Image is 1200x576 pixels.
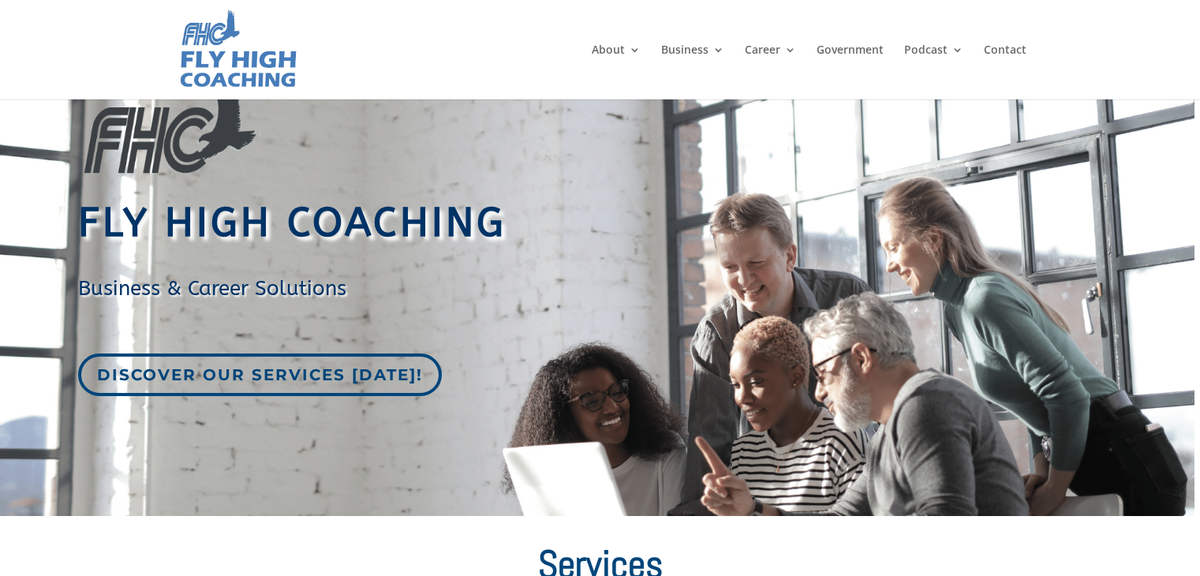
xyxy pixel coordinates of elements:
a: Discover our services [DATE]! [78,353,442,396]
a: Career [745,44,796,99]
span: Fly High Coaching [78,200,507,246]
a: Government [817,44,884,99]
a: About [592,44,641,99]
a: Podcast [904,44,963,99]
a: Contact [984,44,1026,99]
img: Fly High Coaching [178,8,298,92]
span: Business & Career Solutions [78,276,346,301]
a: Business [661,44,724,99]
